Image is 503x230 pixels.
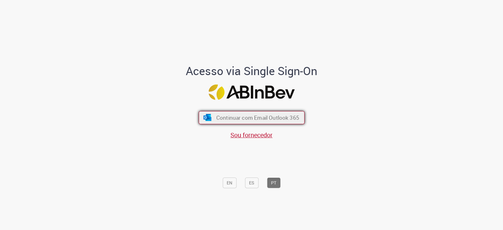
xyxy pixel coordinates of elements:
a: Sou fornecedor [230,131,273,139]
span: Continuar com Email Outlook 365 [216,114,299,121]
button: ícone Azure/Microsoft 360 Continuar com Email Outlook 365 [199,111,305,124]
h1: Acesso via Single Sign-On [164,65,339,77]
button: EN [223,178,236,188]
img: Logo ABInBev [208,85,295,100]
button: PT [267,178,280,188]
img: ícone Azure/Microsoft 360 [203,114,212,121]
button: ES [245,178,258,188]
